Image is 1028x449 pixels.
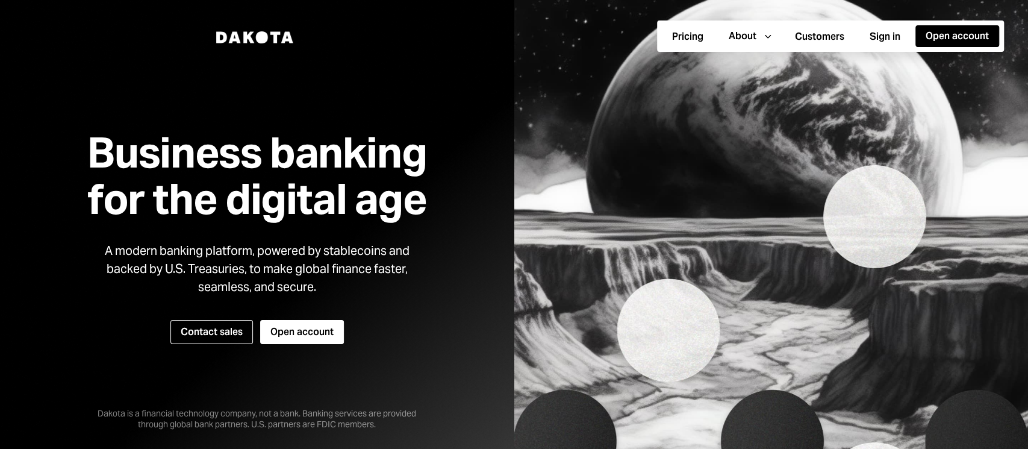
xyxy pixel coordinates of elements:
[662,25,714,48] a: Pricing
[73,130,441,222] h1: Business banking for the digital age
[76,389,438,430] div: Dakota is a financial technology company, not a bank. Banking services are provided through globa...
[915,25,999,47] button: Open account
[785,26,855,48] button: Customers
[729,30,756,43] div: About
[662,26,714,48] button: Pricing
[859,26,911,48] button: Sign in
[859,25,911,48] a: Sign in
[260,320,344,344] button: Open account
[718,25,780,47] button: About
[95,242,420,296] div: A modern banking platform, powered by stablecoins and backed by U.S. Treasuries, to make global f...
[170,320,253,344] button: Contact sales
[785,25,855,48] a: Customers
